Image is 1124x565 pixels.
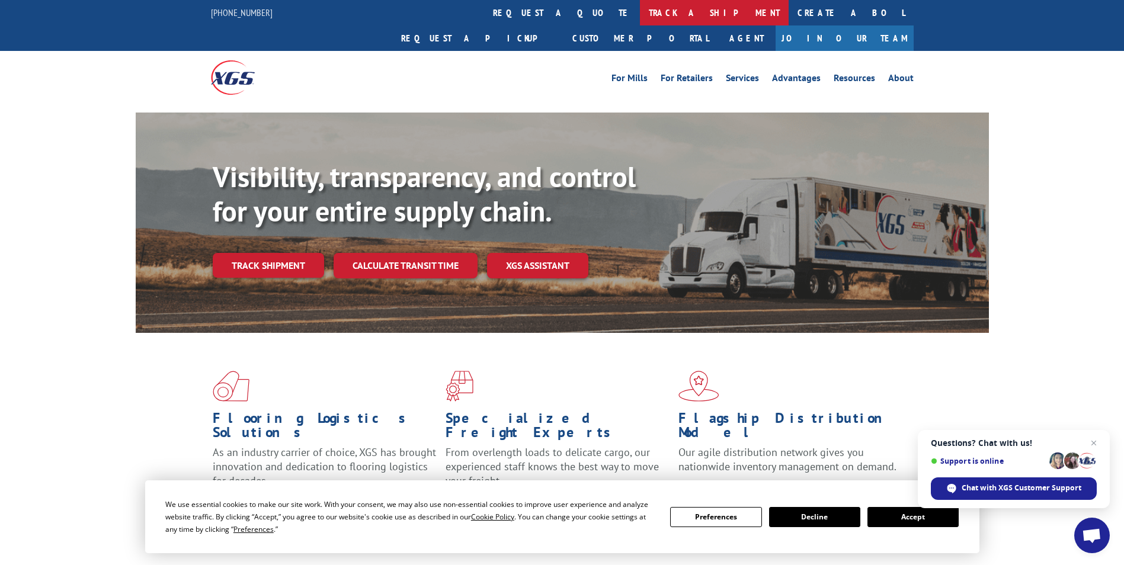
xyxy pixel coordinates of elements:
[213,445,436,487] span: As an industry carrier of choice, XGS has brought innovation and dedication to flooring logistics...
[145,480,979,553] div: Cookie Consent Prompt
[233,524,274,534] span: Preferences
[678,411,902,445] h1: Flagship Distribution Model
[834,73,875,86] a: Resources
[213,158,636,229] b: Visibility, transparency, and control for your entire supply chain.
[718,25,776,51] a: Agent
[670,507,761,527] button: Preferences
[726,73,759,86] a: Services
[1074,518,1110,553] div: Open chat
[334,253,478,278] a: Calculate transit time
[678,445,896,473] span: Our agile distribution network gives you nationwide inventory management on demand.
[678,371,719,402] img: xgs-icon-flagship-distribution-model-red
[776,25,914,51] a: Join Our Team
[1087,436,1101,450] span: Close chat
[661,73,713,86] a: For Retailers
[962,483,1081,493] span: Chat with XGS Customer Support
[446,445,670,498] p: From overlength loads to delicate cargo, our experienced staff knows the best way to move your fr...
[211,7,273,18] a: [PHONE_NUMBER]
[931,438,1097,448] span: Questions? Chat with us!
[931,457,1045,466] span: Support is online
[867,507,959,527] button: Accept
[213,371,249,402] img: xgs-icon-total-supply-chain-intelligence-red
[772,73,821,86] a: Advantages
[471,512,514,522] span: Cookie Policy
[213,411,437,445] h1: Flooring Logistics Solutions
[563,25,718,51] a: Customer Portal
[931,477,1097,500] div: Chat with XGS Customer Support
[611,73,648,86] a: For Mills
[769,507,860,527] button: Decline
[888,73,914,86] a: About
[165,498,656,535] div: We use essential cookies to make our site work. With your consent, we may also use non-essential ...
[392,25,563,51] a: Request a pickup
[213,253,324,278] a: Track shipment
[446,371,473,402] img: xgs-icon-focused-on-flooring-red
[487,253,588,278] a: XGS ASSISTANT
[446,411,670,445] h1: Specialized Freight Experts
